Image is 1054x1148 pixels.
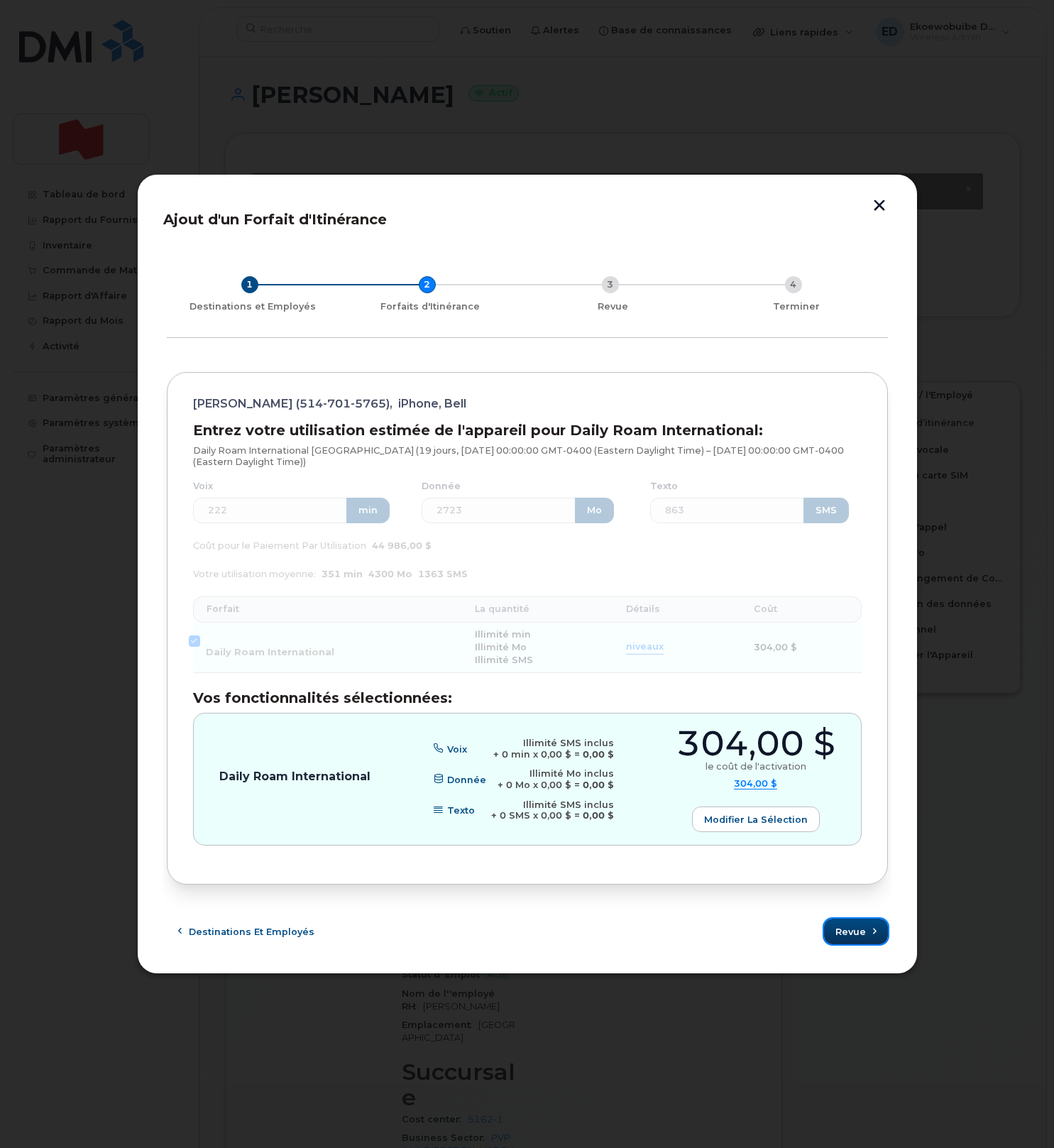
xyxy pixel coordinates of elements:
[167,919,327,944] button: Destinations et Employés
[493,738,614,749] div: Illimité SMS inclus
[541,749,580,760] span: 0,00 $ =
[193,398,392,410] span: [PERSON_NAME] (514-701-5765),
[193,690,862,706] h3: Vos fonctionnalités sélectionnées:
[692,807,820,832] button: Modifier la sélection
[602,276,619,293] div: 3
[704,813,808,826] span: Modifier la sélection
[583,780,614,790] b: 0,00 $
[541,810,580,821] span: 0,00 $ =
[491,799,614,811] div: Illimité SMS inclus
[835,925,866,939] span: Revue
[498,768,614,780] div: Illimité Mo inclus
[163,211,387,228] span: Ajout d'un Forfait d'Itinérance
[498,780,538,790] span: + 0 Mo x
[583,749,614,760] b: 0,00 $
[706,761,806,772] div: le coût de l'activation
[172,301,333,312] div: Destinations et Employés
[583,810,614,821] b: 0,00 $
[219,771,370,782] p: Daily Roam International
[189,925,314,939] span: Destinations et Employés
[734,778,777,790] summary: 304,00 $
[447,805,475,816] span: Texto
[491,810,538,821] span: + 0 SMS x
[493,749,538,760] span: + 0 min x
[527,301,699,312] div: Revue
[447,774,486,785] span: Donnée
[398,398,466,410] span: iPhone, Bell
[785,276,802,293] div: 4
[824,919,888,944] button: Revue
[241,276,258,293] div: 1
[193,422,862,438] h3: Entrez votre utilisation estimée de l'appareil pour Daily Roam International:
[710,301,882,312] div: Terminer
[447,743,467,754] span: Voix
[193,445,862,467] p: Daily Roam International [GEOGRAPHIC_DATA] (19 jours, [DATE] 00:00:00 GMT-0400 (Eastern Daylight ...
[676,726,835,761] div: 304,00 $
[541,780,580,790] span: 0,00 $ =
